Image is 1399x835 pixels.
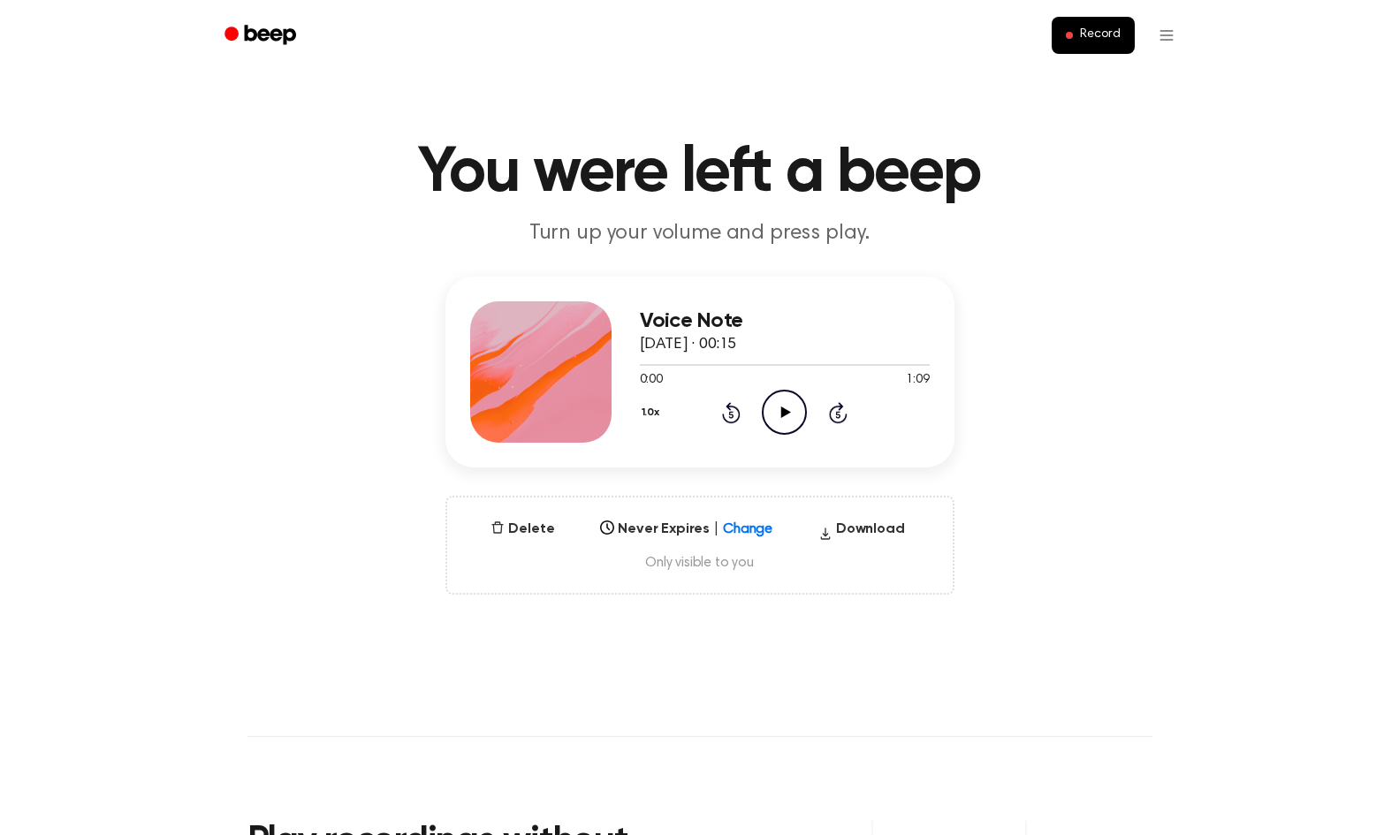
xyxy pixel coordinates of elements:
[361,219,1039,248] p: Turn up your volume and press play.
[468,554,931,572] span: Only visible to you
[1080,27,1120,43] span: Record
[247,141,1152,205] h1: You were left a beep
[640,371,663,390] span: 0:00
[640,337,737,353] span: [DATE] · 00:15
[1145,14,1188,57] button: Open menu
[212,19,312,53] a: Beep
[640,398,666,428] button: 1.0x
[640,309,930,333] h3: Voice Note
[1052,17,1134,54] button: Record
[811,519,912,547] button: Download
[906,371,929,390] span: 1:09
[483,519,561,540] button: Delete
